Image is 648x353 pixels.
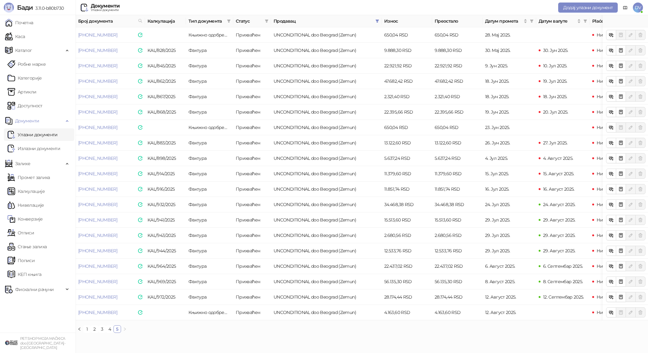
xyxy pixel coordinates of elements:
a: Каса [5,30,25,43]
li: 1 [83,325,91,333]
button: left [76,325,83,333]
span: Није плаћено [597,48,626,53]
td: UNCONDITIONAL doo Beograd (Zemun) [271,74,382,89]
td: Фактура [186,289,233,305]
a: 3 [99,326,106,333]
td: Прихваћен [233,182,271,197]
a: [PHONE_NUMBER] [78,32,117,38]
span: filter [265,19,269,23]
td: UNCONDITIONAL doo Beograd (Zemun) [271,305,382,320]
span: Датум валуте [539,18,576,25]
th: Тип документа [186,15,233,27]
td: KAL/845/2025 [145,58,186,74]
td: KAL/828/2025 [145,43,186,58]
span: filter [375,19,379,23]
td: 22.395,66 RSD [382,104,432,120]
li: 3 [98,325,106,333]
span: 15. Август 2025. [543,171,574,176]
span: Није плаћено [597,94,626,99]
td: 11.851,74 RSD [432,182,483,197]
td: Прихваћен [233,289,271,305]
td: 9.888,30 RSD [382,43,432,58]
td: 650,04 RSD [432,120,483,135]
a: [PHONE_NUMBER] [78,217,117,223]
img: e-Faktura [138,218,142,222]
span: Залихе [15,157,30,170]
span: Није плаћено [597,63,626,69]
td: Фактура [186,104,233,120]
span: Датум промета [485,18,522,25]
a: [PHONE_NUMBER] [78,94,117,99]
span: Није плаћено [597,248,626,254]
td: KAL/868/2025 [145,104,186,120]
td: Прихваћен [233,27,271,43]
img: e-Faktura [138,249,142,253]
td: UNCONDITIONAL doo Beograd (Zemun) [271,259,382,274]
td: 5.637,24 RSD [382,151,432,166]
a: 1 [84,326,90,333]
td: Књижно одобрење [186,120,233,135]
a: [PHONE_NUMBER] [78,63,117,69]
a: [PHONE_NUMBER] [78,171,117,176]
span: 30. Јун 2025. [543,48,568,53]
span: 6. Септембар 2025. [543,263,583,269]
span: filter [263,16,270,26]
img: e-Faktura [138,125,142,130]
span: 3.11.0-b80b730 [33,5,64,11]
span: Није плаћено [597,202,626,207]
span: Није плаћено [597,310,626,315]
a: [PHONE_NUMBER] [78,310,117,315]
td: Фактура [186,151,233,166]
span: Није плаћено [597,294,626,300]
a: 5 [114,326,121,333]
span: Каталог [15,44,32,57]
span: 20. Јул 2025. [543,109,568,115]
td: 2.680,56 RSD [382,228,432,243]
td: Фактура [186,74,233,89]
td: 34.468,38 RSD [382,197,432,212]
td: Фактура [186,43,233,58]
td: UNCONDITIONAL doo Beograd (Zemun) [271,27,382,43]
img: e-Faktura [138,310,142,315]
img: Logo [4,3,14,13]
img: e-Faktura [138,156,142,160]
span: Није плаћено [597,263,626,269]
span: 8. Септембар 2025. [543,279,583,284]
span: filter [227,19,231,23]
span: Није плаћено [597,125,626,130]
td: UNCONDITIONAL doo Beograd (Zemun) [271,135,382,151]
td: UNCONDITIONAL doo Beograd (Zemun) [271,166,382,182]
img: 64x64-companyLogo-9f44b8df-f022-41eb-b7d6-300ad218de09.png [5,337,18,349]
span: right [123,327,127,331]
span: 24. Август 2025. [543,202,576,207]
td: Фактура [186,212,233,228]
span: Није плаћено [597,186,626,192]
span: Није плаћено [597,217,626,223]
td: 650,04 RSD [382,27,432,43]
img: e-Faktura [138,94,142,99]
img: e-Faktura [138,79,142,83]
td: 4. Јул 2025. [483,151,536,166]
td: KAL/969/2025 [145,274,186,289]
span: Није плаћено [597,109,626,115]
td: Прихваћен [233,104,271,120]
span: Фискални рачуни [15,283,54,296]
span: filter [530,19,534,23]
td: UNCONDITIONAL doo Beograd (Zemun) [271,243,382,259]
td: UNCONDITIONAL doo Beograd (Zemun) [271,182,382,197]
td: 2.321,40 RSD [432,89,483,104]
th: Износ [382,15,432,27]
td: UNCONDITIONAL doo Beograd (Zemun) [271,58,382,74]
td: 56.135,30 RSD [432,274,483,289]
td: 15. Јул 2025. [483,166,536,182]
img: e-Faktura [138,264,142,268]
td: UNCONDITIONAL doo Beograd (Zemun) [271,274,382,289]
a: ArtikliАртикли [8,86,37,98]
td: KAL/883/2025 [145,135,186,151]
small: PET SHOP MOJA MAČKICA doo [GEOGRAPHIC_DATA]-[GEOGRAPHIC_DATA] [20,336,65,350]
td: KAL/862/2025 [145,74,186,89]
a: [PHONE_NUMBER] [78,263,117,269]
td: KAL/867/2025 [145,89,186,104]
td: 12. Август 2025. [483,289,536,305]
td: UNCONDITIONAL doo Beograd (Zemun) [271,197,382,212]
